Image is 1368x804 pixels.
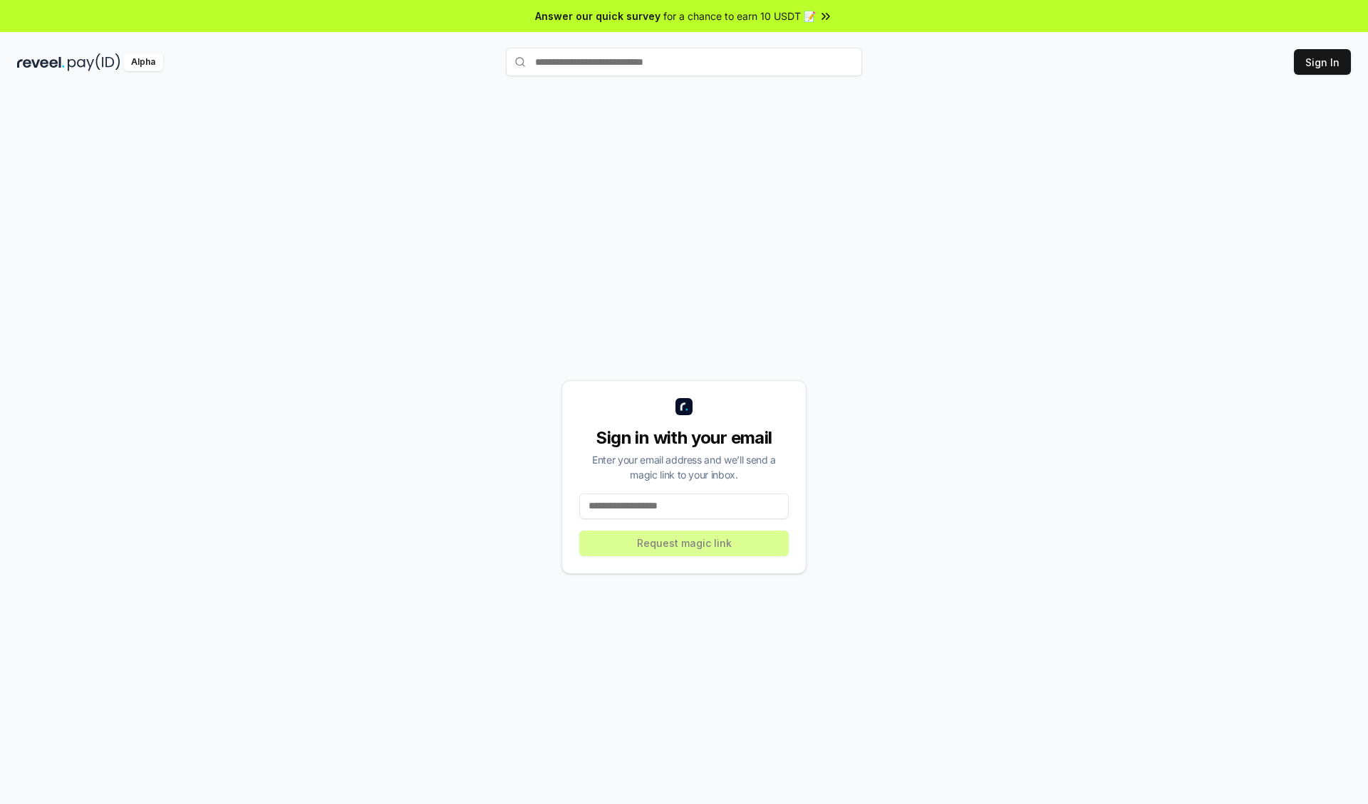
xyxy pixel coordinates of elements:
button: Sign In [1294,49,1351,75]
div: Sign in with your email [579,427,789,449]
div: Enter your email address and we’ll send a magic link to your inbox. [579,452,789,482]
span: Answer our quick survey [535,9,660,24]
img: pay_id [68,53,120,71]
img: reveel_dark [17,53,65,71]
span: for a chance to earn 10 USDT 📝 [663,9,816,24]
img: logo_small [675,398,693,415]
div: Alpha [123,53,163,71]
